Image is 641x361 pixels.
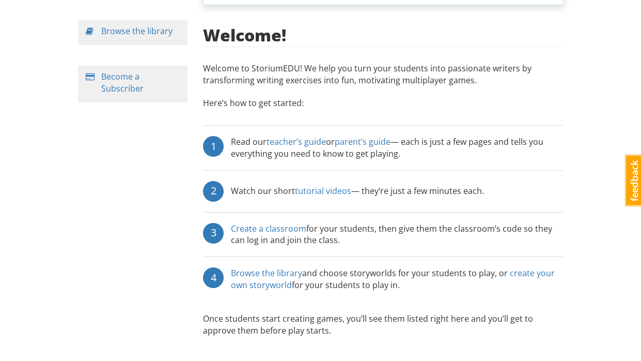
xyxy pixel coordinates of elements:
[203,63,564,92] p: Welcome to StoriumEDU! We help you turn your students into passionate writers by transforming wri...
[231,267,555,291] a: create your own storyworld
[203,223,224,244] div: 3
[203,26,286,44] h2: Welcome!
[231,223,306,234] a: Create a classroom
[101,71,144,94] a: Become a Subscriber
[203,313,564,337] p: Once students start creating games, you’ll see them listed right here and you’ll get to approve t...
[101,25,173,37] a: Browse the library
[203,181,224,202] div: 2
[203,97,564,119] p: Here’s how to get started:
[295,185,351,197] a: tutorial videos
[335,136,390,147] a: parent’s guide
[267,136,326,147] a: teacher’s guide
[231,267,302,279] a: Browse the library
[231,181,484,202] div: Watch our short — they’re just a few minutes each.
[231,223,564,247] div: for your students, then give them the classroom’s code so they can log in and join the class.
[231,136,564,160] div: Read our or — each is just a few pages and tells you everything you need to know to get playing.
[231,267,564,291] div: and choose storyworlds for your students to play, or for your students to play in.
[203,136,224,157] div: 1
[203,267,224,288] div: 4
